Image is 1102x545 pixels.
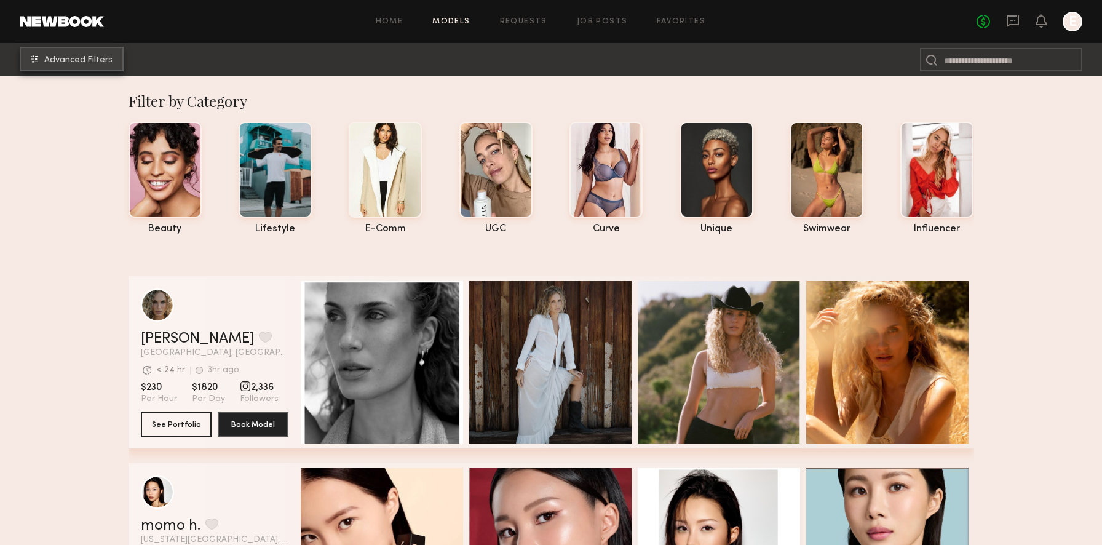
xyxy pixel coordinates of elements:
a: E [1063,12,1082,31]
div: curve [569,224,643,234]
div: < 24 hr [156,366,185,375]
span: [US_STATE][GEOGRAPHIC_DATA], [GEOGRAPHIC_DATA] [141,536,288,544]
div: Filter by Category [129,91,974,111]
span: $1820 [192,381,225,394]
div: swimwear [790,224,863,234]
a: Job Posts [577,18,628,26]
span: [GEOGRAPHIC_DATA], [GEOGRAPHIC_DATA] [141,349,288,357]
button: Advanced Filters [20,47,124,71]
a: momo h. [141,519,200,533]
button: Book Model [218,412,288,437]
span: Per Hour [141,394,177,405]
a: Home [376,18,403,26]
a: Requests [500,18,547,26]
a: Models [432,18,470,26]
div: unique [680,224,753,234]
div: 3hr ago [208,366,239,375]
div: lifestyle [239,224,312,234]
a: [PERSON_NAME] [141,332,254,346]
button: See Portfolio [141,412,212,437]
a: Favorites [657,18,705,26]
div: beauty [129,224,202,234]
div: e-comm [349,224,422,234]
div: influencer [900,224,973,234]
span: $230 [141,381,177,394]
span: 2,336 [240,381,279,394]
span: Followers [240,394,279,405]
span: Advanced Filters [44,56,113,65]
span: Per Day [192,394,225,405]
div: UGC [459,224,533,234]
